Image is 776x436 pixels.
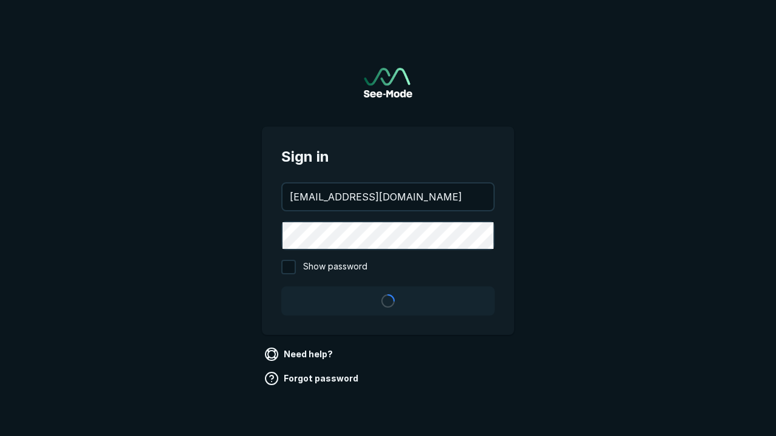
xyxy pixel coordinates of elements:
span: Show password [303,260,367,274]
a: Go to sign in [364,68,412,97]
a: Need help? [262,345,338,364]
span: Sign in [281,146,495,168]
img: See-Mode Logo [364,68,412,97]
input: your@email.com [283,183,493,210]
a: Forgot password [262,369,363,388]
